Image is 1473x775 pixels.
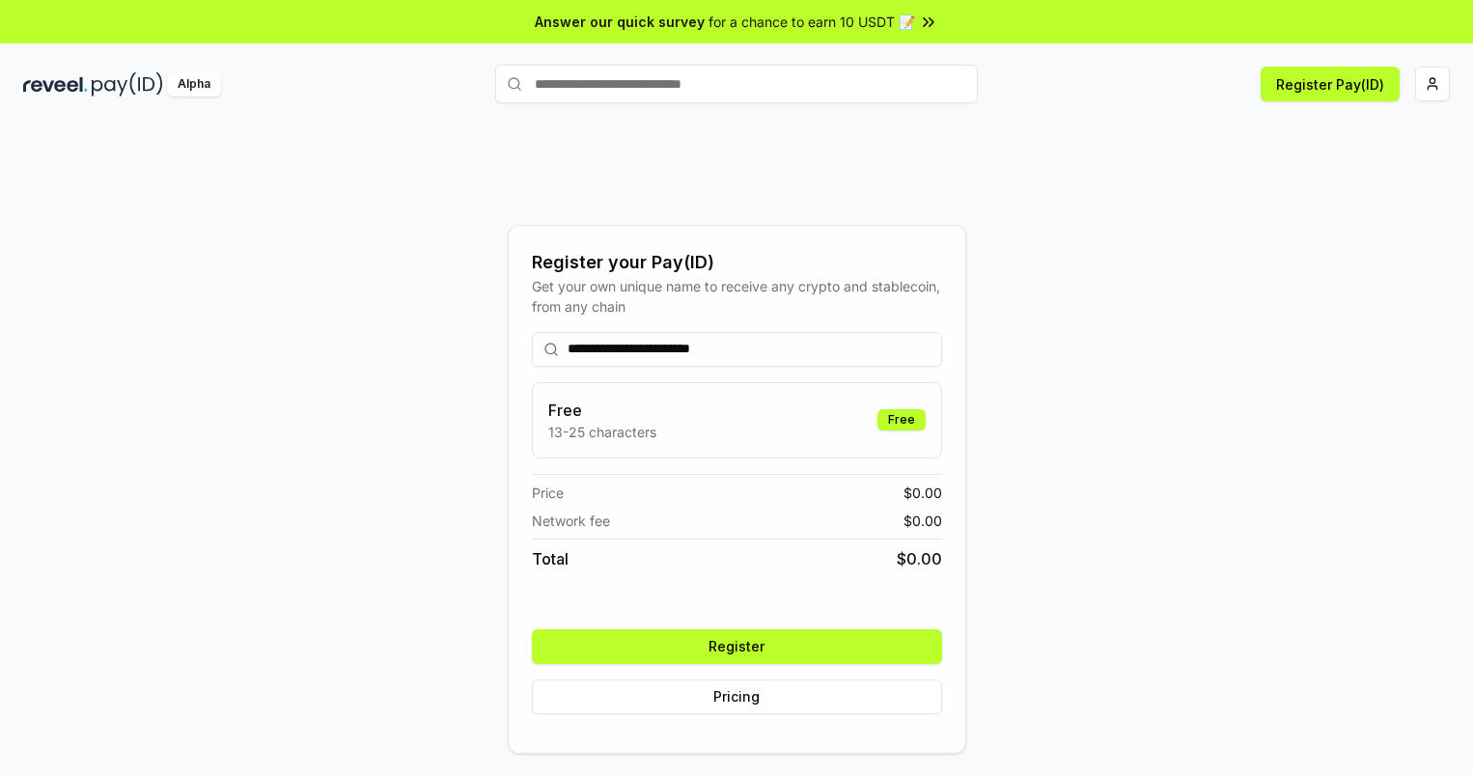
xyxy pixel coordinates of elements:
[532,511,610,531] span: Network fee
[903,483,942,503] span: $ 0.00
[23,72,88,97] img: reveel_dark
[1261,67,1400,101] button: Register Pay(ID)
[877,409,926,430] div: Free
[532,679,942,714] button: Pricing
[535,12,705,32] span: Answer our quick survey
[897,547,942,570] span: $ 0.00
[532,483,564,503] span: Price
[903,511,942,531] span: $ 0.00
[548,399,656,422] h3: Free
[532,276,942,317] div: Get your own unique name to receive any crypto and stablecoin, from any chain
[532,249,942,276] div: Register your Pay(ID)
[532,629,942,664] button: Register
[709,12,915,32] span: for a chance to earn 10 USDT 📝
[548,422,656,442] p: 13-25 characters
[532,547,569,570] span: Total
[92,72,163,97] img: pay_id
[167,72,221,97] div: Alpha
